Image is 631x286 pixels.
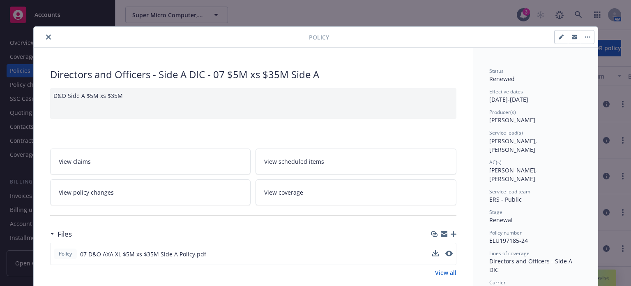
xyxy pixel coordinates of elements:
[432,250,439,258] button: download file
[44,32,53,42] button: close
[58,229,72,239] h3: Files
[50,149,251,174] a: View claims
[432,250,439,256] button: download file
[489,209,502,216] span: Stage
[489,159,502,166] span: AC(s)
[256,149,456,174] a: View scheduled items
[264,188,303,197] span: View coverage
[57,250,74,258] span: Policy
[489,129,523,136] span: Service lead(s)
[309,33,329,42] span: Policy
[50,179,251,205] a: View policy changes
[50,88,456,119] div: D&O Side A $5M xs $35M
[489,195,522,203] span: ERS - Public
[489,229,522,236] span: Policy number
[435,268,456,277] a: View all
[50,67,456,81] div: Directors and Officers - Side A DIC - 07 $5M xs $35M Side A
[489,216,513,224] span: Renewal
[445,251,453,256] button: preview file
[489,67,504,74] span: Status
[264,157,324,166] span: View scheduled items
[59,188,114,197] span: View policy changes
[489,166,539,183] span: [PERSON_NAME], [PERSON_NAME]
[489,279,506,286] span: Carrier
[489,88,523,95] span: Effective dates
[489,109,516,116] span: Producer(s)
[256,179,456,205] a: View coverage
[50,229,72,239] div: Files
[445,250,453,258] button: preview file
[489,237,528,244] span: ELU197185-24
[489,188,530,195] span: Service lead team
[59,157,91,166] span: View claims
[489,257,581,274] div: Directors and Officers - Side A DIC
[489,250,530,257] span: Lines of coverage
[489,116,535,124] span: [PERSON_NAME]
[489,75,515,83] span: Renewed
[80,250,206,258] span: 07 D&O AXA XL $5M xs $35M Side A Policy.pdf
[489,88,581,104] div: [DATE] - [DATE]
[489,137,539,153] span: [PERSON_NAME], [PERSON_NAME]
